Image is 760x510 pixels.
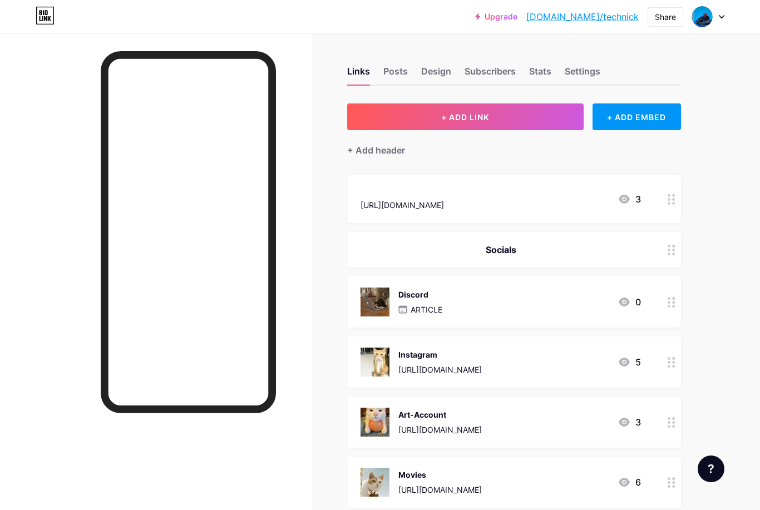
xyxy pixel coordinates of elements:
div: 0 [618,295,641,309]
div: Stats [529,65,551,85]
img: Instagram [361,348,389,377]
div: + Add header [347,143,405,157]
div: 5 [618,355,641,369]
div: Share [655,11,676,23]
div: Instagram [398,349,482,360]
div: 3 [618,192,641,206]
div: [URL][DOMAIN_NAME] [398,484,482,496]
img: Movies [361,468,389,497]
div: + ADD EMBED [593,103,681,130]
div: [URL][DOMAIN_NAME] [398,364,482,375]
div: 3 [618,415,641,429]
div: Socials [361,243,641,256]
img: technick [692,6,713,27]
div: Subscribers [465,65,516,85]
div: [URL][DOMAIN_NAME] [361,199,444,211]
div: [URL][DOMAIN_NAME] [398,424,482,435]
img: Art-Account [361,408,389,437]
div: Posts [383,65,408,85]
img: Discord [361,288,389,316]
div: Art-Account [398,409,482,420]
div: Design [421,65,451,85]
div: Movies [398,469,482,481]
a: Upgrade [475,12,517,21]
div: ⠀ [361,187,444,199]
span: + ADD LINK [441,112,489,122]
div: Settings [565,65,600,85]
p: ARTICLE [411,304,442,315]
div: Links [347,65,370,85]
div: 6 [618,476,641,489]
div: Discord [398,289,442,300]
button: + ADD LINK [347,103,584,130]
a: [DOMAIN_NAME]/technick [526,10,639,23]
